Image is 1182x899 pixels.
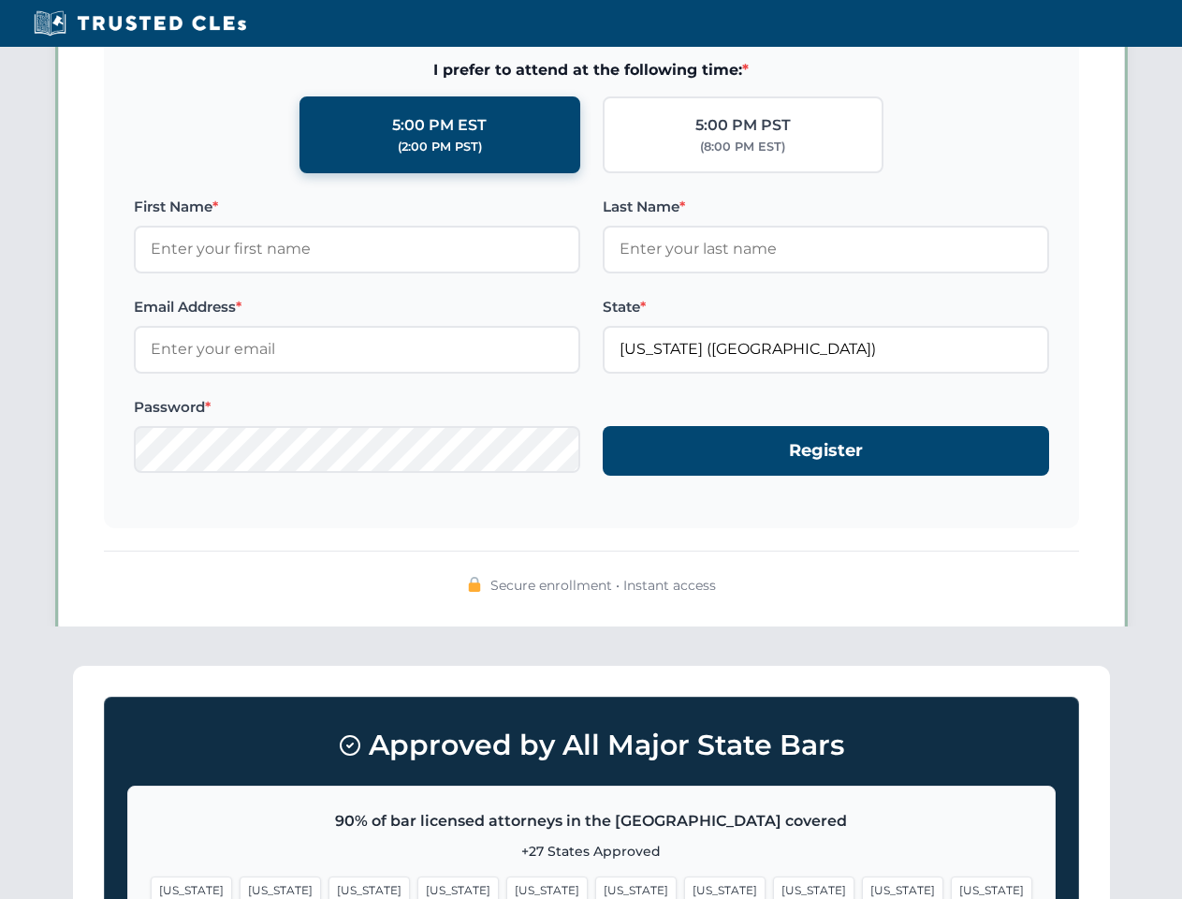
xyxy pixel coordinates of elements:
[603,426,1049,476] button: Register
[392,113,487,138] div: 5:00 PM EST
[398,138,482,156] div: (2:00 PM PST)
[700,138,785,156] div: (8:00 PM EST)
[490,575,716,596] span: Secure enrollment • Instant access
[134,326,580,373] input: Enter your email
[134,196,580,218] label: First Name
[134,296,580,318] label: Email Address
[151,841,1032,862] p: +27 States Approved
[695,113,791,138] div: 5:00 PM PST
[151,809,1032,833] p: 90% of bar licensed attorneys in the [GEOGRAPHIC_DATA] covered
[603,226,1049,273] input: Enter your last name
[134,226,580,273] input: Enter your first name
[603,326,1049,373] input: Florida (FL)
[28,9,252,37] img: Trusted CLEs
[467,577,482,592] img: 🔒
[603,196,1049,218] label: Last Name
[603,296,1049,318] label: State
[127,720,1056,771] h3: Approved by All Major State Bars
[134,396,580,419] label: Password
[134,58,1049,82] span: I prefer to attend at the following time:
